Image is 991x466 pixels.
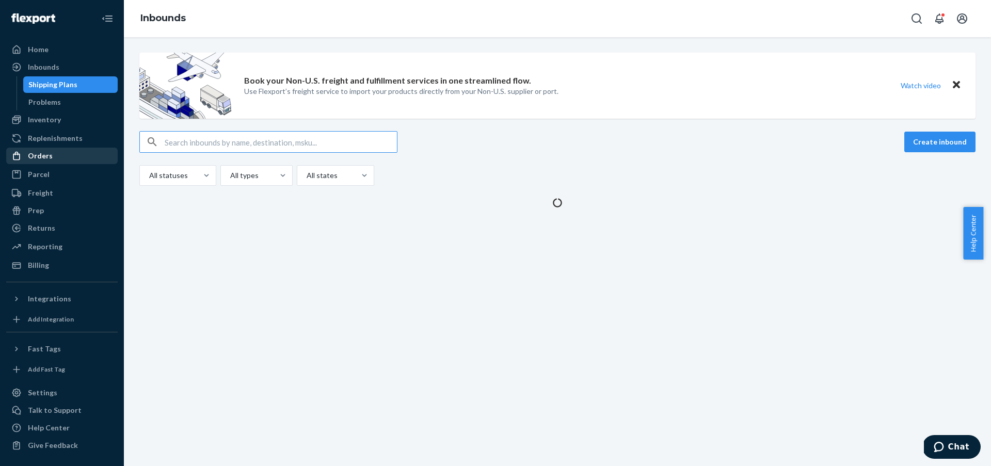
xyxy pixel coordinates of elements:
div: Fast Tags [28,344,61,354]
div: Help Center [28,423,70,433]
button: Talk to Support [6,402,118,419]
div: Settings [28,388,57,398]
a: Shipping Plans [23,76,118,93]
div: Replenishments [28,133,83,143]
button: Open notifications [929,8,950,29]
button: Open account menu [952,8,972,29]
a: Returns [6,220,118,236]
button: Give Feedback [6,437,118,454]
input: All states [306,170,307,181]
input: All types [229,170,230,181]
a: Inbounds [140,12,186,24]
input: Search inbounds by name, destination, msku... [165,132,397,152]
iframe: Opens a widget where you can chat to one of our agents [924,435,981,461]
a: Settings [6,384,118,401]
button: Create inbound [904,132,976,152]
a: Problems [23,94,118,110]
a: Reporting [6,238,118,255]
div: Integrations [28,294,71,304]
img: Flexport logo [11,13,55,24]
a: Inventory [6,111,118,128]
div: Give Feedback [28,440,78,451]
button: Close [950,78,963,93]
a: Inbounds [6,59,118,75]
a: Billing [6,257,118,274]
button: Help Center [963,207,983,260]
a: Freight [6,185,118,201]
button: Integrations [6,291,118,307]
a: Help Center [6,420,118,436]
div: Freight [28,188,53,198]
button: Fast Tags [6,341,118,357]
div: Talk to Support [28,405,82,415]
div: Problems [28,97,61,107]
a: Add Fast Tag [6,361,118,378]
input: All statuses [148,170,149,181]
div: Reporting [28,242,62,252]
ol: breadcrumbs [132,4,194,34]
a: Replenishments [6,130,118,147]
div: Inbounds [28,62,59,72]
div: Parcel [28,169,50,180]
button: Close Navigation [97,8,118,29]
div: Home [28,44,49,55]
button: Watch video [894,78,948,93]
p: Use Flexport’s freight service to import your products directly from your Non-U.S. supplier or port. [244,86,558,97]
p: Book your Non-U.S. freight and fulfillment services in one streamlined flow. [244,75,531,87]
div: Inventory [28,115,61,125]
div: Add Integration [28,315,74,324]
div: Billing [28,260,49,270]
div: Add Fast Tag [28,365,65,374]
button: Open Search Box [906,8,927,29]
a: Add Integration [6,311,118,328]
div: Orders [28,151,53,161]
div: Prep [28,205,44,216]
a: Orders [6,148,118,164]
a: Parcel [6,166,118,183]
a: Prep [6,202,118,219]
div: Shipping Plans [28,79,77,90]
div: Returns [28,223,55,233]
a: Home [6,41,118,58]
